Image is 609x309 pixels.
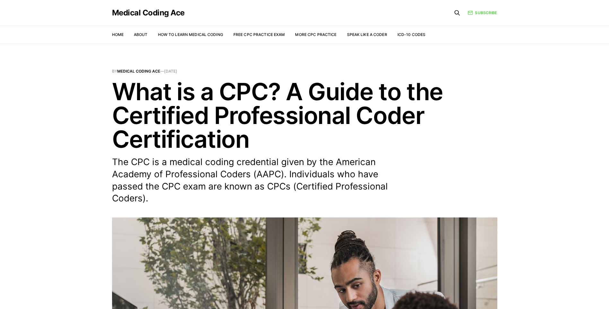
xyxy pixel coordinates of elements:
a: How to Learn Medical Coding [158,32,223,37]
a: Subscribe [468,10,497,16]
p: The CPC is a medical coding credential given by the American Academy of Professional Coders (AAPC... [112,156,407,205]
a: Home [112,32,124,37]
span: By — [112,69,497,73]
a: Medical Coding Ace [112,9,185,17]
a: Speak Like a Coder [347,32,387,37]
a: ICD-10 Codes [397,32,425,37]
time: [DATE] [164,69,177,74]
a: Free CPC Practice Exam [233,32,285,37]
a: More CPC Practice [295,32,336,37]
a: About [134,32,148,37]
a: Medical Coding Ace [117,69,160,74]
h1: What is a CPC? A Guide to the Certified Professional Coder Certification [112,80,497,151]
